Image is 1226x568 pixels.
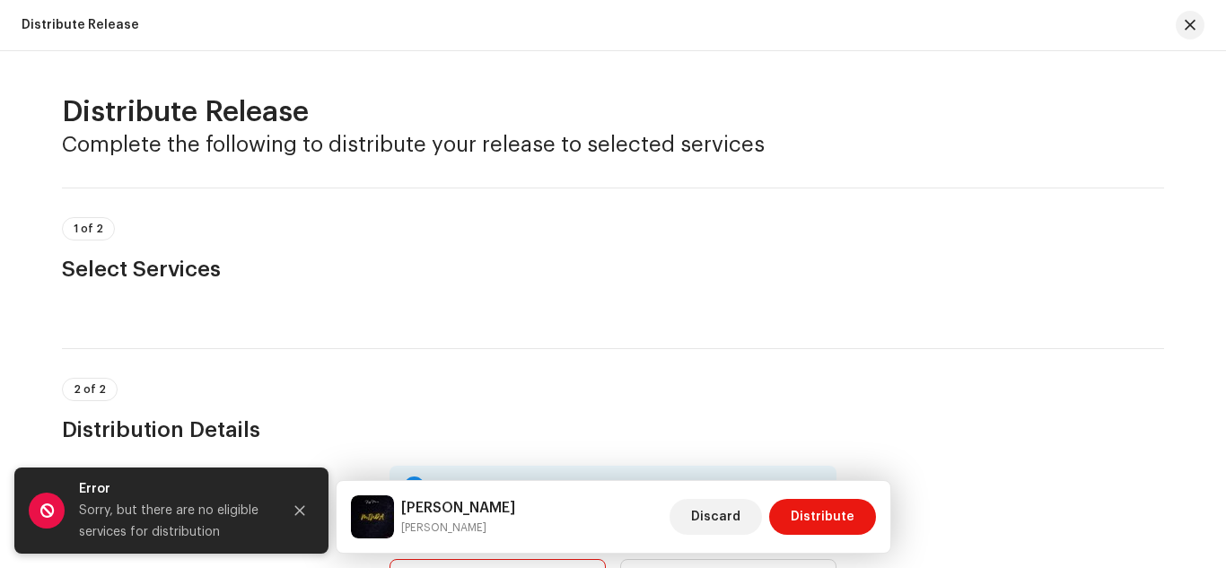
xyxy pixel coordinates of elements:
[440,476,822,498] div: How long does distribution take? Find out .
[79,500,267,543] div: Sorry, but there are no eligible services for distribution
[79,478,267,500] div: Error
[791,499,854,535] span: Distribute
[62,415,1164,444] h3: Distribution Details
[691,499,740,535] span: Discard
[282,493,318,529] button: Close
[769,499,876,535] button: Distribute
[401,497,515,519] h5: Minda
[62,130,1164,159] h3: Complete the following to distribute your release to selected services
[22,18,139,32] div: Distribute Release
[74,223,103,234] span: 1 of 2
[74,384,106,395] span: 2 of 2
[62,255,1164,284] h3: Select Services
[401,519,515,537] small: Minda
[351,495,394,538] img: 8c10741d-7139-4987-83cf-c0d08d94a025
[62,94,1164,130] h2: Distribute Release
[62,466,361,487] h5: Release Start Date
[670,499,762,535] button: Discard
